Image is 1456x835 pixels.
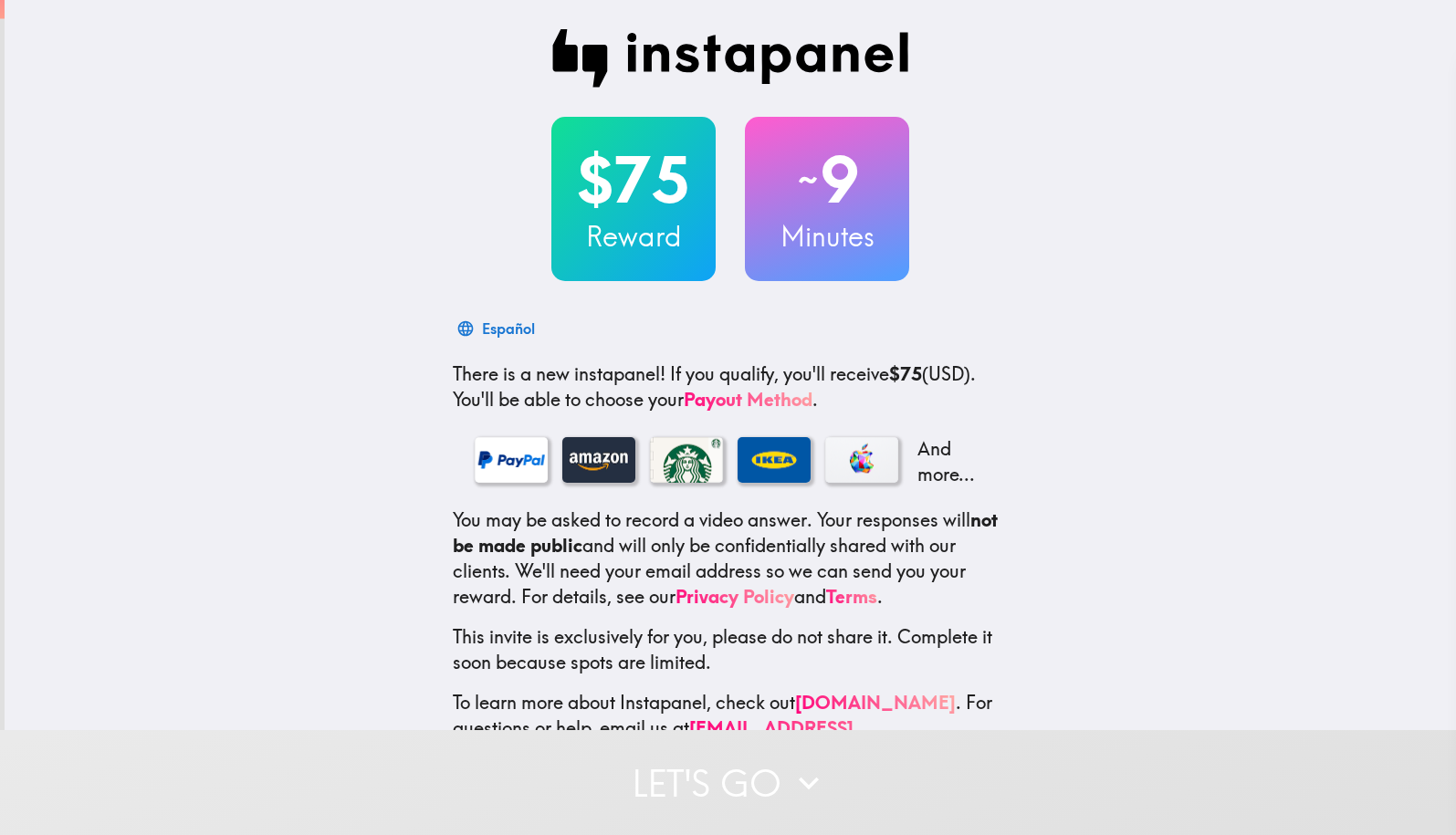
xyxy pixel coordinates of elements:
[453,508,998,557] b: not be made public
[453,361,1008,412] p: If you qualify, you'll receive (USD) . You'll be able to choose your .
[453,624,1008,675] p: This invite is exclusively for you, please do not share it. Complete it soon because spots are li...
[913,436,986,487] p: And more...
[826,585,877,608] a: Terms
[795,152,821,207] span: ~
[676,585,794,608] a: Privacy Policy
[453,507,1008,610] p: You may be asked to record a video answer. Your responses will and will only be confidentially sh...
[745,217,909,256] h3: Minutes
[551,142,716,217] h2: $75
[453,310,542,347] button: Español
[889,362,922,385] b: $75
[795,691,956,714] a: [DOMAIN_NAME]
[551,29,909,88] img: Instapanel
[745,142,909,217] h2: 9
[453,362,665,385] span: There is a new instapanel!
[453,690,1008,767] p: To learn more about Instapanel, check out . For questions or help, email us at .
[482,316,535,341] div: Español
[684,388,812,411] a: Payout Method
[551,217,716,256] h3: Reward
